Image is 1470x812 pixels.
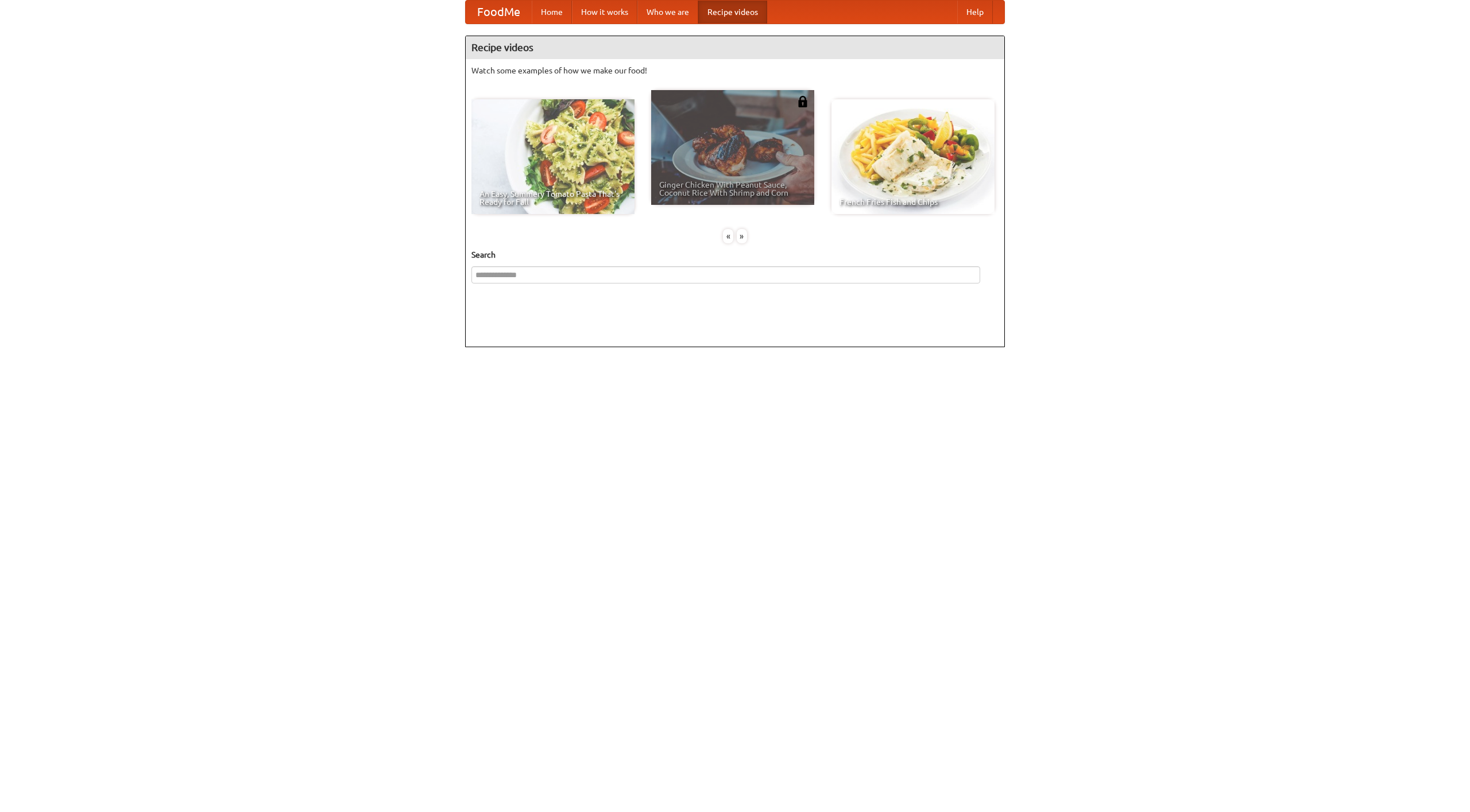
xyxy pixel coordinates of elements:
[471,65,999,76] p: Watch some examples of how we make our food!
[532,1,572,24] a: Home
[471,99,635,214] a: An Easy, Summery Tomato Pasta That's Ready for Fall
[466,36,1004,59] h4: Recipe videos
[831,99,995,214] a: French Fries Fish and Chips
[572,1,637,24] a: How it works
[797,96,808,107] img: 483408.png
[637,1,698,24] a: Who we are
[737,229,747,243] div: »
[471,249,999,261] h5: Search
[466,1,532,24] a: FoodMe
[840,198,987,206] span: French Fries Fish and Chips
[723,229,733,243] div: «
[479,190,626,206] span: An Easy, Summery Tomato Pasta That's Ready for Fall
[957,1,993,24] a: Help
[698,1,767,24] a: Recipe videos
